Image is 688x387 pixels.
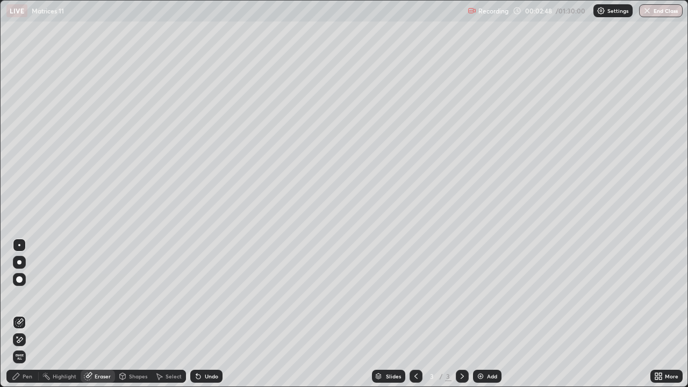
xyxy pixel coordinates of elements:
div: / [440,373,443,379]
div: Pen [23,374,32,379]
p: LIVE [10,6,24,15]
div: Shapes [129,374,147,379]
p: Matrices 11 [32,6,64,15]
p: Recording [478,7,508,15]
div: 3 [445,371,451,381]
span: Erase all [13,354,25,360]
div: Highlight [53,374,76,379]
img: recording.375f2c34.svg [468,6,476,15]
img: class-settings-icons [597,6,605,15]
button: End Class [639,4,683,17]
div: Undo [205,374,218,379]
div: Select [166,374,182,379]
div: 3 [427,373,438,379]
div: Eraser [95,374,111,379]
div: Add [487,374,497,379]
img: end-class-cross [643,6,651,15]
img: add-slide-button [476,372,485,381]
div: More [665,374,678,379]
div: Slides [386,374,401,379]
p: Settings [607,8,628,13]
